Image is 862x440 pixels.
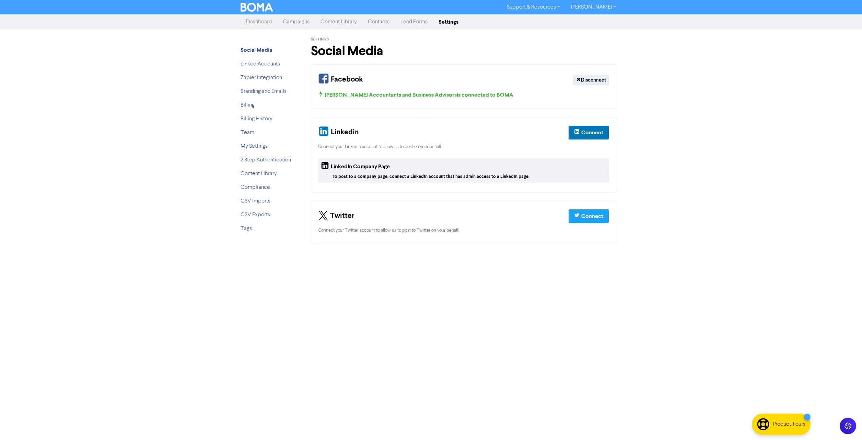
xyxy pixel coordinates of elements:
div: Connect [581,212,603,220]
a: Content Library [315,15,362,29]
span: Settings [311,37,329,42]
div: Your Linkedin and Company Page Connection [311,117,616,193]
div: Connect [581,129,603,137]
img: BOMA Logo [241,3,273,12]
button: Connect [568,209,609,223]
div: Twitter [318,208,354,224]
a: Campaigns [277,15,315,29]
a: CSV Exports [241,212,270,218]
a: My Settings [241,144,268,149]
button: Connect [568,125,609,140]
div: Your Facebook Connection [311,64,616,109]
iframe: Chat Widget [828,407,862,440]
a: 2 Step Authentication [241,157,291,163]
a: CSV Imports [241,198,270,204]
div: Facebook [318,72,363,88]
a: [PERSON_NAME] [566,2,621,13]
button: Disconnect [573,75,609,85]
div: Linkedin [318,124,359,141]
div: Connect your Twitter account to allow us to post to Twitter on your behalf. [318,227,609,234]
a: Zapier Integration [241,75,282,81]
div: LinkedIn Company Page [321,161,390,173]
strong: Social Media [241,47,272,53]
a: Billing [241,102,255,108]
a: Compliance [241,185,270,190]
a: Linked Accounts [241,61,280,67]
div: Connect your LinkedIn account to allow us to post on your behalf. [318,144,609,150]
a: Support & Resources [501,2,566,13]
a: Tags [241,226,252,231]
a: Settings [433,15,464,29]
div: [PERSON_NAME] Accountants and Business Advisors is connected to BOMA [318,91,609,99]
a: Team [241,130,254,135]
div: Your Twitter Connection [311,201,616,244]
a: Social Media [241,48,272,53]
a: Content Library [241,171,277,176]
a: Billing History [241,116,272,122]
h1: Social Media [311,43,616,59]
a: Dashboard [241,15,277,29]
a: Contacts [362,15,395,29]
div: To post to a company page, connect a LinkedIn account that has admin access to a LinkedIn page. [332,173,606,180]
a: Lead Forms [395,15,433,29]
a: Branding and Emails [241,89,287,94]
